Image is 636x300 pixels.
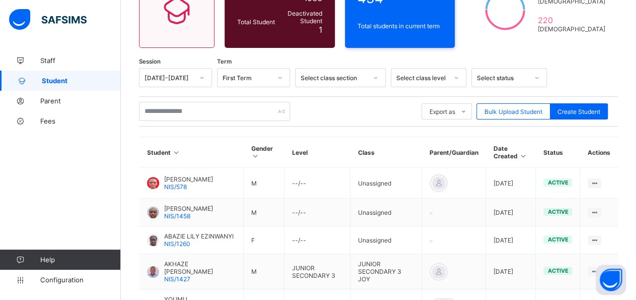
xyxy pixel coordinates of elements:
[40,97,121,105] span: Parent
[486,254,536,289] td: [DATE]
[319,25,322,35] span: 1
[422,137,486,168] th: Parent/Guardian
[280,10,322,25] span: Deactivated Student
[350,199,422,226] td: Unassigned
[243,137,284,168] th: Gender
[547,179,568,186] span: active
[243,254,284,289] td: M
[350,137,422,168] th: Class
[164,260,236,275] span: AKHAZE [PERSON_NAME]
[145,74,193,82] div: [DATE]-[DATE]
[350,168,422,199] td: Unassigned
[164,183,187,191] span: NIS/578
[285,226,350,254] td: --/--
[430,108,455,115] span: Export as
[547,236,568,243] span: active
[285,137,350,168] th: Level
[547,267,568,274] span: active
[486,137,536,168] th: Date Created
[477,74,528,82] div: Select status
[486,226,536,254] td: [DATE]
[40,256,120,264] span: Help
[538,25,605,33] span: [DEMOGRAPHIC_DATA]
[164,240,190,248] span: NIS/1260
[139,137,244,168] th: Student
[301,74,367,82] div: Select class section
[164,175,213,183] span: [PERSON_NAME]
[538,15,605,25] span: 220
[164,212,190,220] span: NIS/1458
[235,16,277,28] div: Total Student
[40,117,121,125] span: Fees
[596,265,626,295] button: Open asap
[547,208,568,215] span: active
[285,254,350,289] td: JUNIOR SECONDARY 3
[536,137,580,168] th: Status
[164,232,234,240] span: ABAZIE LILY EZINWANYI
[519,152,528,160] i: Sort in Ascending Order
[243,226,284,254] td: F
[40,276,120,284] span: Configuration
[350,254,422,289] td: JUNIOR SECONDARY 3 JOY
[243,168,284,199] td: M
[164,205,213,212] span: [PERSON_NAME]
[223,74,271,82] div: First Term
[139,58,161,65] span: Session
[486,168,536,199] td: [DATE]
[42,77,121,85] span: Student
[396,74,448,82] div: Select class level
[486,199,536,226] td: [DATE]
[217,58,232,65] span: Term
[285,199,350,226] td: --/--
[358,22,443,30] span: Total students in current term
[243,199,284,226] td: M
[580,137,618,168] th: Actions
[172,149,181,156] i: Sort in Ascending Order
[251,152,259,160] i: Sort in Ascending Order
[350,226,422,254] td: Unassigned
[164,275,190,283] span: NIS/1427
[9,9,87,30] img: safsims
[557,108,600,115] span: Create Student
[285,168,350,199] td: --/--
[484,108,542,115] span: Bulk Upload Student
[40,56,121,65] span: Staff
